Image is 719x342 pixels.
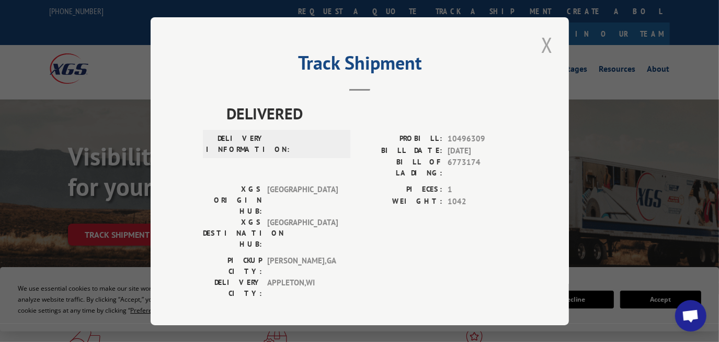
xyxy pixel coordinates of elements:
[267,255,338,277] span: [PERSON_NAME] , GA
[267,184,338,217] span: [GEOGRAPHIC_DATA]
[203,277,262,299] label: DELIVERY CITY:
[675,300,706,332] a: Open chat
[448,184,517,196] span: 1
[203,184,262,217] label: XGS ORIGIN HUB:
[226,102,517,125] span: DELIVERED
[360,145,442,157] label: BILL DATE:
[203,56,517,75] h2: Track Shipment
[448,133,517,145] span: 10496309
[267,217,338,250] span: [GEOGRAPHIC_DATA]
[206,133,265,155] label: DELIVERY INFORMATION:
[538,30,556,59] button: Close modal
[203,217,262,250] label: XGS DESTINATION HUB:
[203,255,262,277] label: PICKUP CITY:
[360,195,442,207] label: WEIGHT:
[448,157,517,179] span: 6773174
[448,145,517,157] span: [DATE]
[360,184,442,196] label: PIECES:
[360,133,442,145] label: PROBILL:
[267,277,338,299] span: APPLETON , WI
[360,157,442,179] label: BILL OF LADING:
[448,195,517,207] span: 1042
